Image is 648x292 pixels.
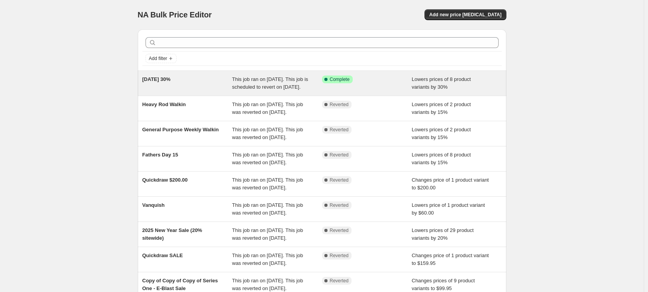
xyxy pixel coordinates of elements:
[142,278,218,291] span: Copy of Copy of Copy of Series One - E-Blast Sale
[149,55,167,62] span: Add filter
[142,227,202,241] span: 2025 New Year Sale (20% sitewide)
[138,10,212,19] span: NA Bulk Price Editor
[330,227,349,234] span: Reverted
[232,278,303,291] span: This job ran on [DATE]. This job was reverted on [DATE].
[142,101,186,107] span: Heavy Rod Walkin
[412,152,471,165] span: Lowers prices of 8 product variants by 15%
[412,202,485,216] span: Lowers price of 1 product variant by $60.00
[142,127,219,132] span: General Purpose Weekly Walkin
[412,252,489,266] span: Changes price of 1 product variant to $159.95
[424,9,506,20] button: Add new price [MEDICAL_DATA]
[142,177,188,183] span: Quickdraw $200.00
[142,76,171,82] span: [DATE] 30%
[330,101,349,108] span: Reverted
[142,202,165,208] span: Vanquish
[142,252,183,258] span: Quickdraw SALE
[412,127,471,140] span: Lowers prices of 2 product variants by 15%
[232,76,308,90] span: This job ran on [DATE]. This job is scheduled to revert on [DATE].
[232,252,303,266] span: This job ran on [DATE]. This job was reverted on [DATE].
[330,252,349,259] span: Reverted
[330,127,349,133] span: Reverted
[232,127,303,140] span: This job ran on [DATE]. This job was reverted on [DATE].
[412,227,474,241] span: Lowers prices of 29 product variants by 20%
[429,12,501,18] span: Add new price [MEDICAL_DATA]
[330,202,349,208] span: Reverted
[232,177,303,191] span: This job ran on [DATE]. This job was reverted on [DATE].
[412,76,471,90] span: Lowers prices of 8 product variants by 30%
[232,101,303,115] span: This job ran on [DATE]. This job was reverted on [DATE].
[412,278,475,291] span: Changes prices of 9 product variants to $99.95
[142,152,178,158] span: Fathers Day 15
[412,177,489,191] span: Changes price of 1 product variant to $200.00
[412,101,471,115] span: Lowers prices of 2 product variants by 15%
[330,76,350,82] span: Complete
[232,227,303,241] span: This job ran on [DATE]. This job was reverted on [DATE].
[330,278,349,284] span: Reverted
[232,152,303,165] span: This job ran on [DATE]. This job was reverted on [DATE].
[232,202,303,216] span: This job ran on [DATE]. This job was reverted on [DATE].
[330,152,349,158] span: Reverted
[330,177,349,183] span: Reverted
[146,54,177,63] button: Add filter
